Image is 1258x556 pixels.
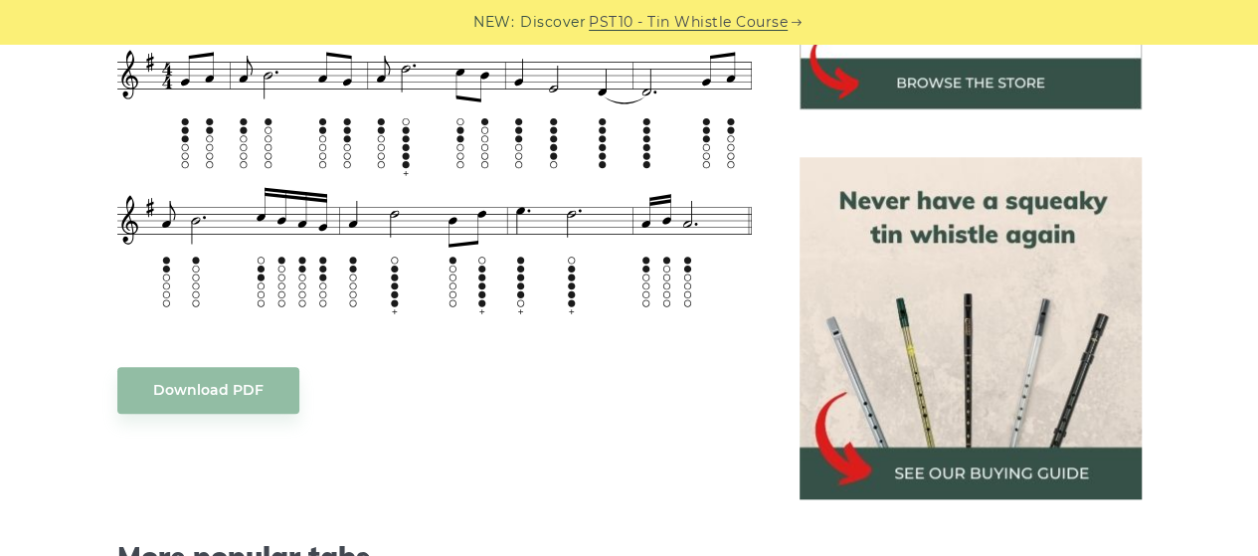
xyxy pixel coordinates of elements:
a: Download PDF [117,367,299,414]
img: tin whistle buying guide [800,157,1142,499]
a: PST10 - Tin Whistle Course [589,11,788,34]
span: Discover [520,11,586,34]
span: NEW: [473,11,514,34]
